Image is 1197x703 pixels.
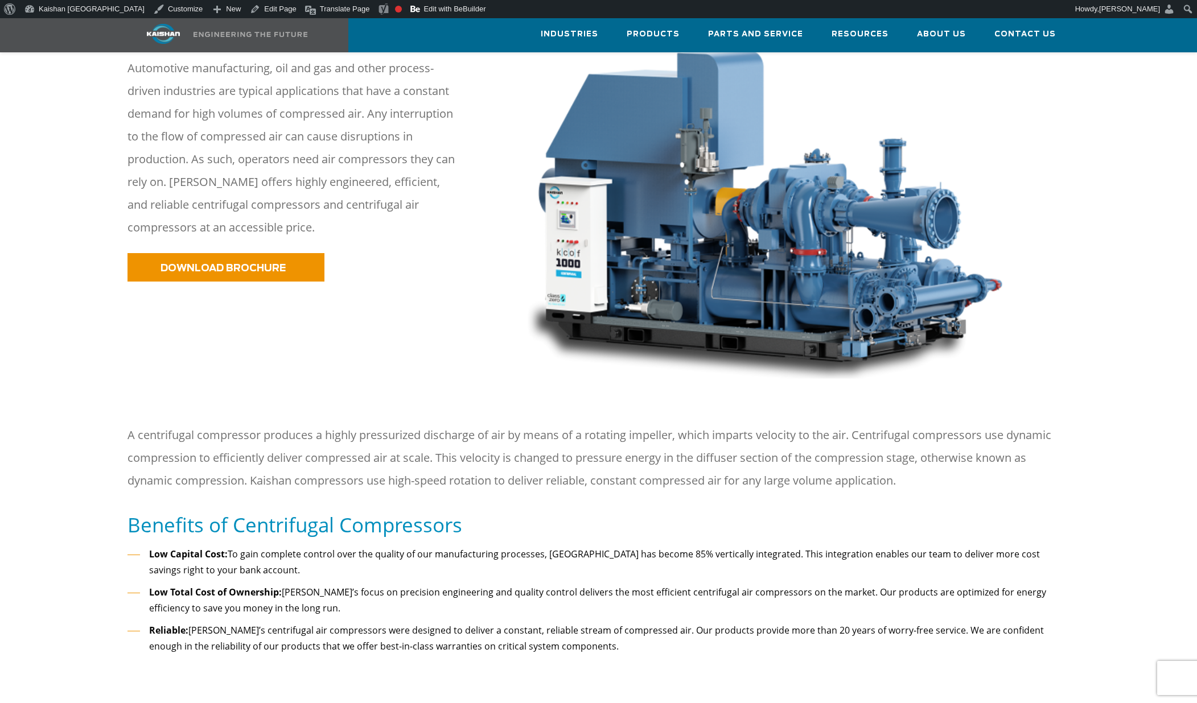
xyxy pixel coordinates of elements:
[127,584,1070,617] li: [PERSON_NAME]’s focus on precision engineering and quality control delivers the most efficient ce...
[127,546,1070,578] li: To gain complete control over the quality of our manufacturing processes, [GEOGRAPHIC_DATA] has b...
[149,548,228,560] strong: Low Capital Cost:
[127,57,458,239] p: Automotive manufacturing, oil and gas and other process-driven industries are typical application...
[708,19,803,49] a: Parts and Service
[395,6,402,13] div: Focus keyphrase not set
[627,28,680,41] span: Products
[510,11,1014,390] img: Untitled-2
[917,28,966,41] span: About Us
[127,622,1070,655] li: [PERSON_NAME]’s centrifugal air compressors were designed to deliver a constant, reliable stream ...
[708,28,803,41] span: Parts and Service
[194,32,307,37] img: Engineering the future
[832,19,889,49] a: Resources
[161,263,286,273] span: DOWNLOAD BROCHURE
[127,424,1070,492] p: A centrifugal compressor produces a highly pressurized discharge of air by means of a rotating im...
[994,19,1056,49] a: Contact Us
[541,19,598,49] a: Industries
[127,253,324,282] a: DOWNLOAD BROCHURE
[541,28,598,41] span: Industries
[1099,5,1160,13] span: [PERSON_NAME]
[832,28,889,41] span: Resources
[149,586,282,598] strong: Low Total Cost of Ownership:
[149,624,188,636] strong: Reliable:
[121,24,206,44] img: kaishan logo
[627,19,680,49] a: Products
[127,512,1070,537] h5: Benefits of Centrifugal Compressors
[917,19,966,49] a: About Us
[121,18,322,52] a: Kaishan USA
[994,28,1056,41] span: Contact Us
